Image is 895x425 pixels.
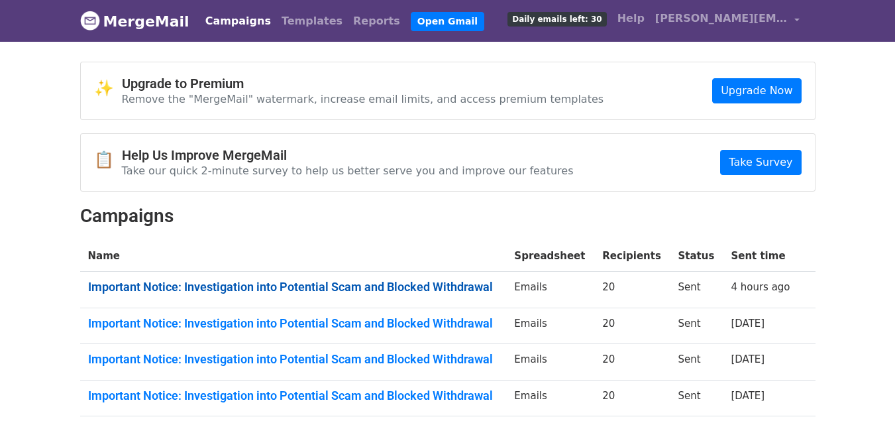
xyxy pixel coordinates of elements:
[200,8,276,34] a: Campaigns
[506,344,594,381] td: Emails
[122,147,574,163] h4: Help Us Improve MergeMail
[80,7,189,35] a: MergeMail
[506,272,594,308] td: Emails
[731,353,764,365] a: [DATE]
[411,12,484,31] a: Open Gmail
[502,5,611,32] a: Daily emails left: 30
[650,5,805,36] a: [PERSON_NAME][EMAIL_ADDRESS][PERSON_NAME][DOMAIN_NAME]
[94,79,122,98] span: ✨
[670,380,723,416] td: Sent
[670,272,723,308] td: Sent
[594,308,670,344] td: 20
[731,281,790,293] a: 4 hours ago
[670,344,723,381] td: Sent
[731,318,764,330] a: [DATE]
[94,151,122,170] span: 📋
[80,241,507,272] th: Name
[670,308,723,344] td: Sent
[122,92,604,106] p: Remove the "MergeMail" watermark, increase email limits, and access premium templates
[80,205,816,227] h2: Campaigns
[594,380,670,416] td: 20
[731,390,764,402] a: [DATE]
[594,272,670,308] td: 20
[88,352,499,367] a: Important Notice: Investigation into Potential Scam and Blocked Withdrawal
[723,241,799,272] th: Sent time
[612,5,650,32] a: Help
[506,380,594,416] td: Emails
[594,241,670,272] th: Recipients
[594,344,670,381] td: 20
[720,150,801,175] a: Take Survey
[80,11,100,30] img: MergeMail logo
[712,78,801,103] a: Upgrade Now
[507,12,606,27] span: Daily emails left: 30
[655,11,788,27] span: [PERSON_NAME][EMAIL_ADDRESS][PERSON_NAME][DOMAIN_NAME]
[88,316,499,331] a: Important Notice: Investigation into Potential Scam and Blocked Withdrawal
[122,76,604,91] h4: Upgrade to Premium
[670,241,723,272] th: Status
[276,8,348,34] a: Templates
[88,389,499,403] a: Important Notice: Investigation into Potential Scam and Blocked Withdrawal
[506,308,594,344] td: Emails
[88,280,499,294] a: Important Notice: Investigation into Potential Scam and Blocked Withdrawal
[506,241,594,272] th: Spreadsheet
[348,8,405,34] a: Reports
[122,164,574,178] p: Take our quick 2-minute survey to help us better serve you and improve our features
